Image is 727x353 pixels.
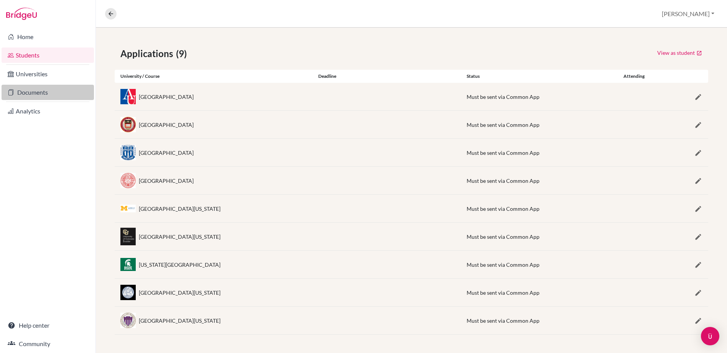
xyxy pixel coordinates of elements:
span: Must be sent via Common App [467,233,539,240]
a: Universities [2,66,94,82]
a: Documents [2,85,94,100]
div: Status [461,73,609,80]
img: us_msu_ktofmbki.jpeg [120,258,136,271]
span: Must be sent via Common App [467,177,539,184]
div: University / Course [115,73,313,80]
div: Open Intercom Messenger [701,327,719,345]
a: Community [2,336,94,351]
span: Must be sent via Common App [467,289,539,296]
span: Applications [120,47,176,61]
div: [GEOGRAPHIC_DATA][US_STATE] [139,317,220,325]
a: Home [2,29,94,44]
div: [GEOGRAPHIC_DATA] [139,121,194,129]
img: us_ill_l_fdlyzs.jpeg [120,285,136,300]
span: Must be sent via Common App [467,149,539,156]
img: us_bou_ftofljb1.jpeg [120,228,136,246]
div: [GEOGRAPHIC_DATA][US_STATE] [139,289,220,297]
img: us_bc_km322a75.jpeg [120,117,136,132]
span: Must be sent via Common App [467,205,539,212]
span: Must be sent via Common App [467,121,539,128]
div: [GEOGRAPHIC_DATA] [139,149,194,157]
div: [GEOGRAPHIC_DATA][US_STATE] [139,233,220,241]
img: us_was_8svz4jgo.jpeg [120,313,136,328]
div: [US_STATE][GEOGRAPHIC_DATA] [139,261,220,269]
a: Students [2,48,94,63]
div: Deadline [313,73,461,80]
span: Must be sent via Common App [467,94,539,100]
a: Help center [2,318,94,333]
button: [PERSON_NAME] [658,7,718,21]
img: us_not_mxrvpmi9.jpeg [120,173,136,188]
a: Analytics [2,103,94,119]
span: Must be sent via Common App [467,317,539,324]
a: View as student [657,47,702,59]
span: (9) [176,47,190,61]
div: [GEOGRAPHIC_DATA] [139,177,194,185]
img: Bridge-U [6,8,37,20]
img: us_ame_mioyueh_.jpeg [120,89,136,104]
span: Must be sent via Common App [467,261,539,268]
img: us_umi_m_7di3pp.jpeg [120,205,136,213]
img: us_duk_w1ovhez6.jpeg [120,145,136,160]
div: [GEOGRAPHIC_DATA][US_STATE] [139,205,220,213]
div: [GEOGRAPHIC_DATA] [139,93,194,101]
div: Attending [609,73,659,80]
